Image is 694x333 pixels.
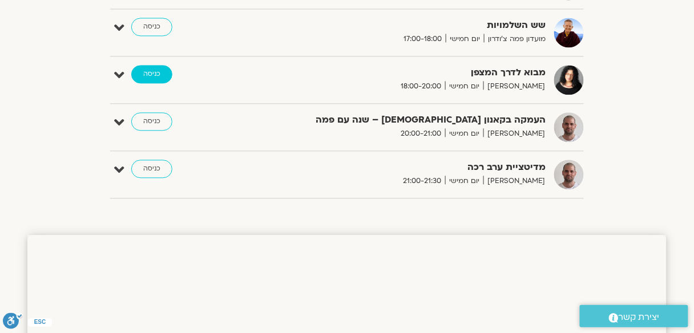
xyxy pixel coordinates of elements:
[131,65,172,83] a: כניסה
[484,33,546,45] span: מועדון פמה צ'ודרון
[266,65,546,80] strong: מבוא לדרך המצפן
[483,80,546,92] span: [PERSON_NAME]
[397,80,445,92] span: 18:00-20:00
[399,175,445,187] span: 21:00-21:30
[131,18,172,36] a: כניסה
[483,128,546,140] span: [PERSON_NAME]
[619,310,660,325] span: יצירת קשר
[445,80,483,92] span: יום חמישי
[446,33,484,45] span: יום חמישי
[445,128,483,140] span: יום חמישי
[266,18,546,33] strong: שש השלמויות
[580,305,688,327] a: יצירת קשר
[131,112,172,131] a: כניסה
[483,175,546,187] span: [PERSON_NAME]
[397,128,445,140] span: 20:00-21:00
[266,160,546,175] strong: מדיטציית ערב רכה
[445,175,483,187] span: יום חמישי
[131,160,172,178] a: כניסה
[400,33,446,45] span: 17:00-18:00
[266,112,546,128] strong: העמקה בקאנון [DEMOGRAPHIC_DATA] – שנה עם פמה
